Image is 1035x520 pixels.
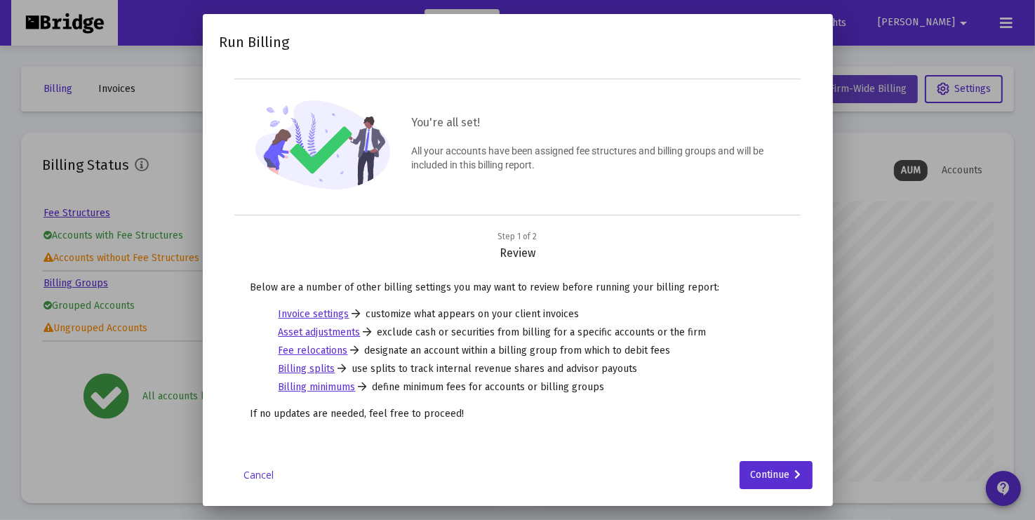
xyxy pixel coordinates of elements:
div: Continue [751,461,801,489]
div: Step 1 of 2 [498,229,537,244]
a: Invoice settings [279,307,349,321]
a: Fee relocations [279,344,348,358]
p: All your accounts have been assigned fee structures and billing groups and will be included in th... [411,144,780,172]
p: Below are a number of other billing settings you may want to review before running your billing r... [251,281,785,295]
a: Billing minimums [279,380,356,394]
li: exclude cash or securities from billing for a specific accounts or the firm [279,326,757,340]
h3: You're all set! [411,113,780,133]
p: If no updates are needed, feel free to proceed! [251,407,785,421]
li: designate an account within a billing group from which to debit fees [279,344,757,358]
div: Review [236,229,799,260]
li: customize what appears on your client invoices [279,307,757,321]
li: define minimum fees for accounts or billing groups [279,380,757,394]
h2: Run Billing [220,31,290,53]
img: confirmation [255,100,391,189]
a: Asset adjustments [279,326,361,340]
a: Billing splits [279,362,335,376]
a: Cancel [224,468,294,482]
button: Continue [740,461,813,489]
li: use splits to track internal revenue shares and advisor payouts [279,362,757,376]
